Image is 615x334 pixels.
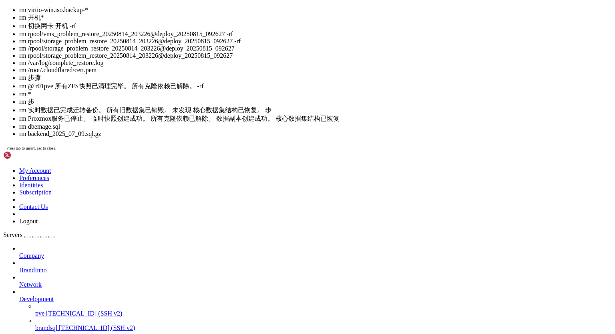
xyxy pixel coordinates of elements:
span: 份 [92,51,99,58]
span: 文 [122,44,129,51]
li: rm 步骤 [19,74,612,82]
span: 结 [67,92,74,99]
span: 步 [13,119,20,126]
span: 已 [54,235,60,242]
span: 发 [23,30,30,37]
span: 在 [46,17,53,24]
span: 据 [46,78,53,85]
span: 恢 [93,17,100,24]
span: 结 [76,160,83,167]
span: 现 [30,30,36,37]
span: 文 [93,221,100,228]
span: ， [77,30,84,37]
x-row: ... [3,140,510,146]
span: 构 [60,105,66,112]
a: brandsql [TECHNICAL_ID] (SSH v2) [35,324,612,332]
span: 结 [53,105,60,112]
span: 无 [106,51,113,58]
li: rm rpool/storage_problem_restore_20250814_203226@deploy_20250815_092627 -rf [19,38,612,45]
x-row: /rpool/storage/template/iso ... [3,133,510,140]
span: 而 [120,17,127,24]
span: 数 [40,146,46,153]
span: Servers [3,231,22,238]
span: 清 [16,140,23,146]
span: 清 [97,30,104,37]
span: 数 [56,24,63,30]
span: 据 [63,24,70,30]
span: 最 [13,160,20,167]
span: 备 [27,235,34,242]
span: 录 [60,92,67,99]
a: Preferences [19,174,49,181]
span: 态 [83,24,90,30]
span: 重 [155,99,162,105]
span: 个 [99,208,106,215]
span: ✅ [16,78,23,85]
span: 目 [40,105,46,112]
a: Contact Us [19,203,48,210]
a: Development [19,296,612,303]
span: 清 [73,17,80,24]
span: 核 [26,71,33,78]
span: 准 [46,92,53,99]
li: rm /var/log/complete_restore.log [19,59,612,67]
span: 步 [13,65,20,71]
span: 正 [39,44,46,51]
span: Development [19,296,54,302]
span: 在 [23,126,30,133]
li: rm /rpool/storage_problem_restore_20250814_203226@deploy_20250815_092627 [19,45,612,52]
span: 备 [43,140,50,146]
span: 因 [86,17,93,24]
x-row: --> ... [3,92,510,99]
x-row: rpool/vms [3,71,510,78]
span: 先 [23,24,30,30]
span: 所 [13,3,20,10]
span: 理 [63,3,70,10]
span: 理 [23,140,30,146]
span: 建 [93,105,100,112]
span: 用 [13,201,20,208]
img: Shellngn [3,151,49,159]
span: 构 [74,92,80,99]
span: 在 [108,78,115,85]
span: 用 [154,17,161,24]
x-row: --> 4/6: Proxmox ... [3,44,510,51]
x-row: rpool 10.4G 788G 4.72G /rpool [3,174,510,180]
span: 无 [83,30,90,37]
span: 之 [43,126,50,133]
span: 个 [86,221,93,228]
span: 证 [46,65,53,71]
span: 个 [74,215,80,221]
li: rm 开机* [19,14,612,22]
span: 修 [40,160,46,167]
li: rm /root/.cloudflared/cert.pem [19,67,612,74]
span: 残 [127,17,134,24]
span: 并 [52,65,59,71]
span: 前 [50,126,56,133]
span: 发 [23,51,30,58]
span: 理 [80,44,86,51]
span: 复 [46,160,53,167]
span: 在 [95,71,102,78]
span: 标 [169,99,175,105]
span: 查 [60,201,67,208]
span: 系 [47,235,54,242]
a: Logout [19,218,38,225]
span: Press tab to insert, esc to close. [6,146,56,150]
span: 找 [59,17,66,24]
span: 备 [86,51,92,58]
x-row: NAME USED AVAIL REFER MOUNTPOINT [3,167,510,174]
a: My Account [19,167,51,174]
span: 查 [52,17,59,24]
x-row: --> 5/6: ZFS ... [3,65,510,71]
span: 备 [136,44,143,51]
x-row: ... [3,24,510,30]
span: 据 [167,17,174,24]
span: 数 [56,30,63,37]
li: rm @ r01pve 所有ZFS快照已清理完毕。 所有克隆依赖已解除。 -rf [19,82,612,91]
span: 件 [79,51,86,58]
span: 正 [39,17,46,24]
span: 户 [83,126,90,133]
a: BrandInno [19,267,612,274]
span: 件 [87,215,94,221]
